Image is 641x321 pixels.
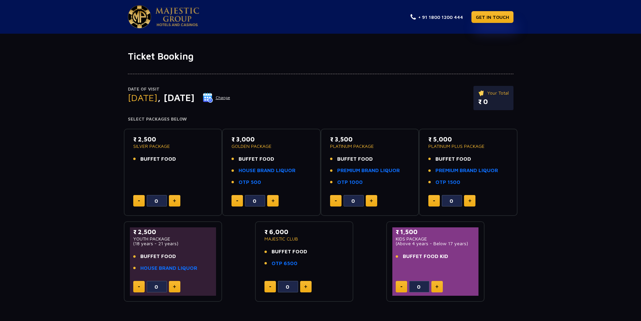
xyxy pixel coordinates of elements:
[239,167,295,174] a: HOUSE BRAND LIQUOR
[435,155,471,163] span: BUFFET FOOD
[471,11,513,23] a: GET IN TOUCH
[435,179,460,186] a: OTP 1500
[133,236,213,241] p: YOUTH PACKAGE
[140,155,176,163] span: BUFFET FOOD
[140,264,197,272] a: HOUSE BRAND LIQUOR
[337,167,400,174] a: PREMIUM BRAND LIQUOR
[133,241,213,246] p: (18 years - 21 years)
[478,89,509,97] p: Your Total
[155,7,199,26] img: Majestic Pride
[173,285,176,288] img: plus
[478,89,485,97] img: ticket
[468,199,471,202] img: plus
[272,199,275,202] img: plus
[396,227,475,236] p: ₹ 1,500
[428,144,508,149] p: PLATINUM PLUS PACKAGE
[428,135,508,144] p: ₹ 5,000
[330,135,410,144] p: ₹ 3,500
[337,179,363,186] a: OTP 1000
[269,286,271,287] img: minus
[133,227,213,236] p: ₹ 2,500
[173,199,176,202] img: plus
[433,200,435,201] img: minus
[138,286,140,287] img: minus
[128,86,230,93] p: Date of Visit
[138,200,140,201] img: minus
[370,199,373,202] img: plus
[128,51,513,62] h1: Ticket Booking
[403,253,448,260] span: BUFFET FOOD KID
[232,144,311,149] p: GOLDEN PACKAGE
[272,248,307,256] span: BUFFET FOOD
[337,155,373,163] span: BUFFET FOOD
[239,179,261,186] a: OTP 500
[264,236,344,241] p: MAJESTIC CLUB
[232,135,311,144] p: ₹ 3,000
[435,285,438,288] img: plus
[140,253,176,260] span: BUFFET FOOD
[128,5,151,28] img: Majestic Pride
[128,92,157,103] span: [DATE]
[239,155,274,163] span: BUFFET FOOD
[435,167,498,174] a: PREMIUM BRAND LIQUOR
[396,236,475,241] p: KIDS PACKAGE
[203,92,230,103] button: Change
[400,286,402,287] img: minus
[133,144,213,149] p: SILVER PACKAGE
[330,144,410,149] p: PLATINUM PACKAGE
[478,97,509,107] p: ₹ 0
[264,227,344,236] p: ₹ 6,000
[272,260,297,267] a: OTP 6500
[133,135,213,144] p: ₹ 2,500
[396,241,475,246] p: (Above 4 years - Below 17 years)
[157,92,194,103] span: , [DATE]
[411,13,463,21] a: + 91 1800 1200 444
[236,200,238,201] img: minus
[335,200,337,201] img: minus
[128,117,513,122] h4: Select Packages Below
[304,285,307,288] img: plus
